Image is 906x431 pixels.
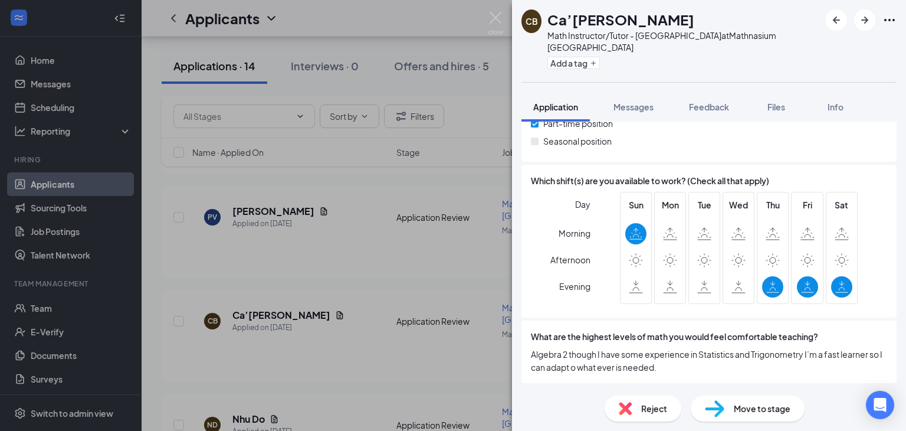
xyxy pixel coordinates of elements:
[829,13,843,27] svg: ArrowLeftNew
[762,198,783,211] span: Thu
[533,102,578,112] span: Application
[543,135,612,148] span: Seasonal position
[767,102,785,112] span: Files
[659,198,681,211] span: Mon
[797,198,818,211] span: Fri
[694,198,715,211] span: Tue
[531,348,887,374] span: Algebra 2 though I have some experience in Statistics and Trigonometry I’m a fast learner so I ca...
[559,223,590,244] span: Morning
[858,13,872,27] svg: ArrowRight
[728,198,749,211] span: Wed
[550,249,590,270] span: Afternoon
[641,402,667,415] span: Reject
[625,198,646,211] span: Sun
[590,60,597,67] svg: Plus
[575,198,590,211] span: Day
[882,13,897,27] svg: Ellipses
[734,402,790,415] span: Move to stage
[547,30,820,53] div: Math Instructor/Tutor - [GEOGRAPHIC_DATA] at Mathnasium [GEOGRAPHIC_DATA]
[613,102,654,112] span: Messages
[559,276,590,297] span: Evening
[828,102,843,112] span: Info
[689,102,729,112] span: Feedback
[531,174,769,187] span: Which shift(s) are you available to work? (Check all that apply)
[547,9,694,30] h1: Ca’[PERSON_NAME]
[526,15,538,27] div: CB
[831,198,852,211] span: Sat
[531,330,818,343] span: What are the highest levels of math you would feel comfortable teaching?
[826,9,847,31] button: ArrowLeftNew
[547,57,600,69] button: PlusAdd a tag
[854,9,875,31] button: ArrowRight
[866,391,894,419] div: Open Intercom Messenger
[543,117,613,130] span: Part-time position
